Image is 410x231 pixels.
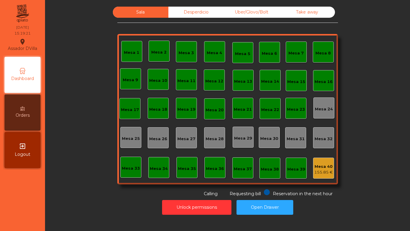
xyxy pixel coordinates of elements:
[149,136,167,142] div: Mesa 26
[204,191,218,196] span: Calling
[273,191,333,196] span: Reservation in the next hour
[237,200,293,215] button: Open Drawer
[234,106,252,112] div: Mesa 21
[151,49,167,55] div: Mesa 2
[11,75,34,82] span: Dashboard
[260,136,278,142] div: Mesa 30
[287,106,305,112] div: Mesa 23
[16,112,30,119] span: Orders
[287,166,305,172] div: Mesa 39
[177,106,195,112] div: Mesa 19
[206,136,224,142] div: Mesa 28
[15,151,30,158] span: Logout
[15,3,30,24] img: qpiato
[19,143,26,150] i: exit_to_app
[234,135,252,141] div: Mesa 29
[178,166,196,172] div: Mesa 35
[279,7,335,18] div: Take away
[230,191,261,196] span: Requesting bill
[122,165,140,171] div: Mesa 33
[113,7,168,18] div: Sala
[123,77,138,83] div: Mesa 9
[16,25,29,30] div: [DATE]
[14,31,31,36] div: 15:19:21
[288,50,304,56] div: Mesa 7
[206,166,224,172] div: Mesa 36
[207,50,222,56] div: Mesa 4
[168,7,224,18] div: Desperdicio
[124,50,139,56] div: Mesa 1
[262,51,277,57] div: Mesa 6
[162,200,231,215] button: Unlock permissions
[177,78,195,84] div: Mesa 11
[314,164,333,170] div: Mesa 40
[149,78,167,84] div: Mesa 10
[19,38,26,45] i: location_on
[122,136,140,142] div: Mesa 25
[235,51,250,57] div: Mesa 5
[234,166,252,172] div: Mesa 37
[179,50,194,56] div: Mesa 3
[261,107,279,113] div: Mesa 22
[261,79,279,85] div: Mesa 14
[261,166,279,172] div: Mesa 38
[315,50,331,56] div: Mesa 8
[8,37,37,52] div: Assador DVilla
[224,7,279,18] div: Uber/Glovo/Bolt
[315,79,333,85] div: Mesa 16
[149,106,167,112] div: Mesa 18
[150,166,168,172] div: Mesa 34
[314,169,333,175] div: 155.85 €
[287,136,305,142] div: Mesa 31
[177,136,195,142] div: Mesa 27
[315,106,333,112] div: Mesa 24
[234,79,252,85] div: Mesa 13
[205,78,223,84] div: Mesa 12
[315,136,333,142] div: Mesa 32
[287,79,305,85] div: Mesa 15
[121,107,139,113] div: Mesa 17
[206,107,224,113] div: Mesa 20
